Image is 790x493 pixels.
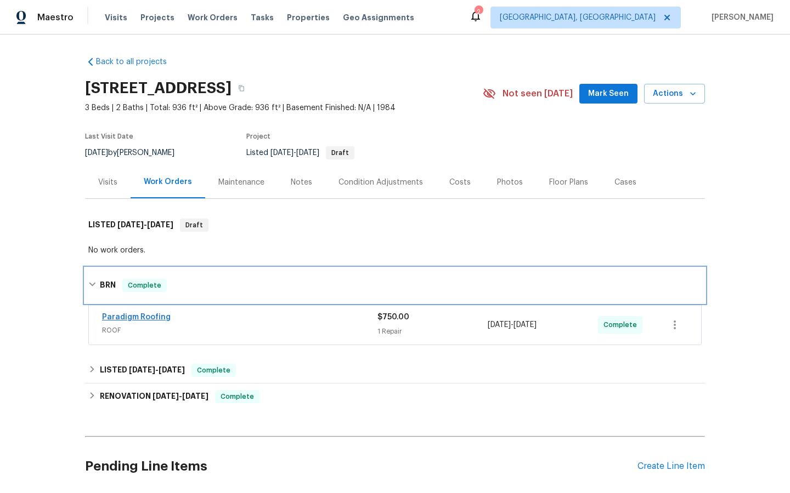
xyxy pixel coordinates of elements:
span: [PERSON_NAME] [707,12,774,23]
span: [DATE] [513,321,537,329]
a: Back to all projects [85,56,190,67]
span: Projects [140,12,174,23]
h6: LISTED [88,219,173,232]
span: [DATE] [147,221,173,228]
h6: LISTED [100,364,185,377]
span: Not seen [DATE] [503,88,573,99]
div: by [PERSON_NAME] [85,146,188,159]
span: Work Orders [188,12,238,23]
button: Actions [644,84,705,104]
span: [DATE] [129,366,155,374]
span: [DATE] [488,321,511,329]
span: - [270,149,319,157]
span: Draft [327,150,353,156]
span: Tasks [251,14,274,21]
span: [DATE] [159,366,185,374]
span: Complete [193,365,235,376]
span: Geo Assignments [343,12,414,23]
span: [DATE] [117,221,144,228]
span: [DATE] [153,392,179,400]
span: [DATE] [85,149,108,157]
span: Visits [105,12,127,23]
span: - [488,319,537,330]
div: Photos [497,177,523,188]
button: Copy Address [232,78,251,98]
div: Visits [98,177,117,188]
span: - [129,366,185,374]
div: Create Line Item [637,461,705,472]
span: Properties [287,12,330,23]
div: Condition Adjustments [338,177,423,188]
span: ROOF [102,325,377,336]
div: Floor Plans [549,177,588,188]
span: 3 Beds | 2 Baths | Total: 936 ft² | Above Grade: 936 ft² | Basement Finished: N/A | 1984 [85,102,483,113]
div: 2 [475,7,482,18]
span: Listed [246,149,354,157]
div: RENOVATION [DATE]-[DATE]Complete [85,383,705,410]
span: Complete [123,280,166,291]
span: Complete [603,319,641,330]
div: Maintenance [218,177,264,188]
span: Maestro [37,12,74,23]
div: LISTED [DATE]-[DATE]Complete [85,357,705,383]
div: Notes [291,177,312,188]
div: LISTED [DATE]-[DATE]Draft [85,208,705,243]
span: - [117,221,173,228]
span: Actions [653,87,696,101]
h2: Pending Line Items [85,441,637,492]
div: 1 Repair [377,326,488,337]
h6: RENOVATION [100,390,208,403]
h2: [STREET_ADDRESS] [85,83,232,94]
div: BRN Complete [85,268,705,303]
span: Project [246,133,270,140]
span: Mark Seen [588,87,629,101]
span: Complete [216,391,258,402]
span: $750.00 [377,313,409,321]
div: Cases [614,177,636,188]
span: - [153,392,208,400]
span: Last Visit Date [85,133,133,140]
div: No work orders. [88,245,702,256]
h6: BRN [100,279,116,292]
span: Draft [181,220,207,231]
div: Costs [449,177,471,188]
a: Paradigm Roofing [102,313,171,321]
span: [DATE] [296,149,319,157]
span: [GEOGRAPHIC_DATA], [GEOGRAPHIC_DATA] [500,12,656,23]
span: [DATE] [182,392,208,400]
span: [DATE] [270,149,294,157]
div: Work Orders [144,176,192,187]
button: Mark Seen [579,84,637,104]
